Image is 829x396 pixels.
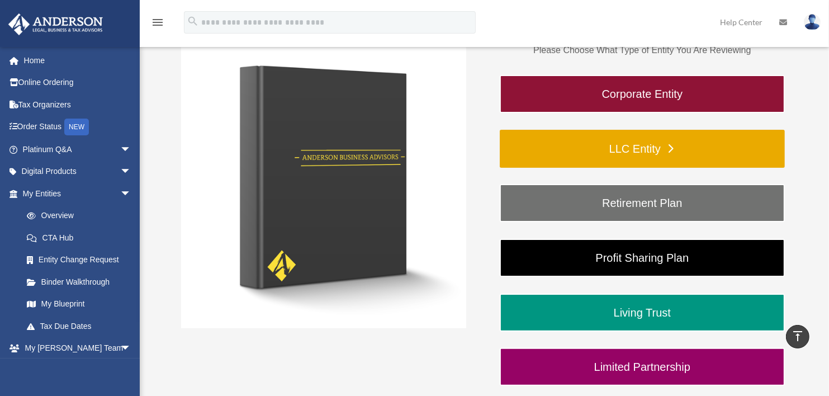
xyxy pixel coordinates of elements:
[8,161,148,183] a: Digital Productsarrow_drop_down
[791,329,804,343] i: vertical_align_top
[16,271,143,293] a: Binder Walkthrough
[5,13,106,35] img: Anderson Advisors Platinum Portal
[64,119,89,135] div: NEW
[500,239,785,277] a: Profit Sharing Plan
[8,116,148,139] a: Order StatusNEW
[8,49,148,72] a: Home
[120,161,143,183] span: arrow_drop_down
[500,130,785,168] a: LLC Entity
[16,205,148,227] a: Overview
[120,182,143,205] span: arrow_drop_down
[151,20,164,29] a: menu
[786,325,809,348] a: vertical_align_top
[500,43,785,58] p: Please Choose What Type of Entity You Are Reviewing
[120,138,143,161] span: arrow_drop_down
[500,184,785,222] a: Retirement Plan
[16,249,148,271] a: Entity Change Request
[16,315,148,337] a: Tax Due Dates
[500,294,785,332] a: Living Trust
[8,72,148,94] a: Online Ordering
[16,227,148,249] a: CTA Hub
[16,293,148,315] a: My Blueprint
[804,14,821,30] img: User Pic
[8,138,148,161] a: Platinum Q&Aarrow_drop_down
[500,75,785,113] a: Corporate Entity
[500,348,785,386] a: Limited Partnership
[8,182,148,205] a: My Entitiesarrow_drop_down
[187,15,199,27] i: search
[8,337,148,360] a: My [PERSON_NAME] Teamarrow_drop_down
[8,93,148,116] a: Tax Organizers
[120,337,143,360] span: arrow_drop_down
[151,16,164,29] i: menu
